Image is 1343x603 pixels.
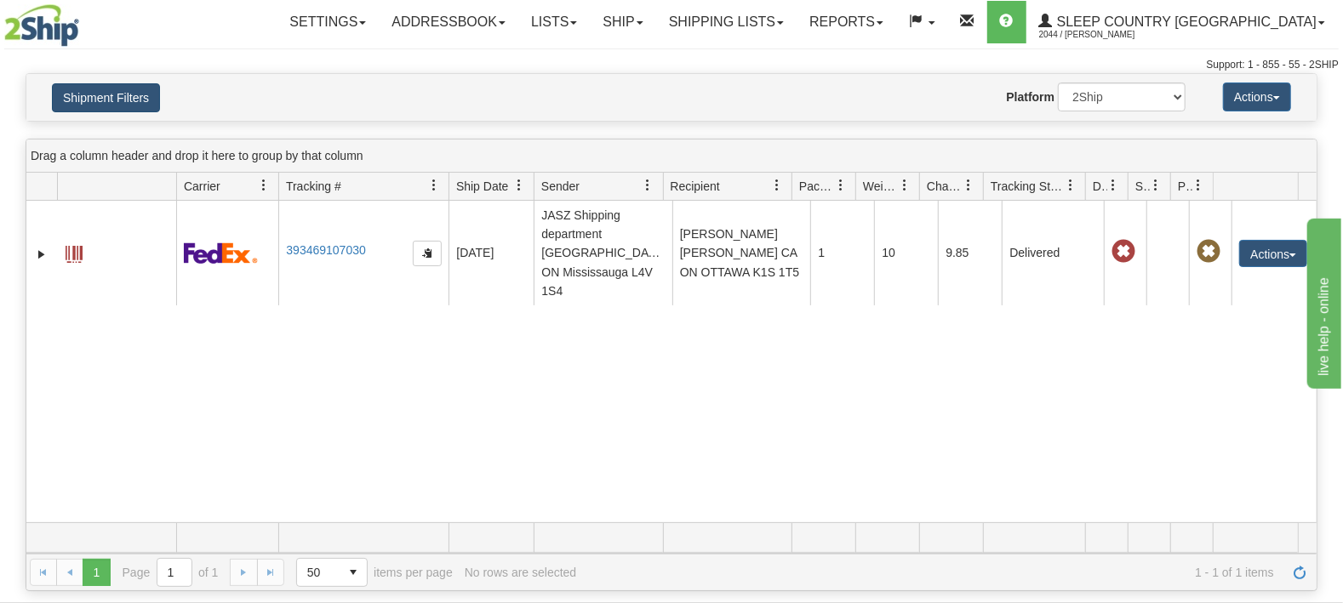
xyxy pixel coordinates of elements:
a: Recipient filter column settings [763,171,792,200]
label: Platform [1006,88,1054,105]
span: Pickup Not Assigned [1197,240,1220,264]
a: Tracking Status filter column settings [1056,171,1085,200]
a: Sender filter column settings [634,171,663,200]
div: Support: 1 - 855 - 55 - 2SHIP [4,58,1339,72]
span: Weight [863,178,899,195]
span: Carrier [184,178,220,195]
a: Delivery Status filter column settings [1099,171,1128,200]
a: Pickup Status filter column settings [1184,171,1213,200]
td: 9.85 [938,201,1002,305]
a: Expand [33,246,50,263]
td: [DATE] [449,201,534,305]
span: Page of 1 [123,558,219,587]
span: Charge [927,178,963,195]
a: Shipment Issues filter column settings [1141,171,1170,200]
span: Tracking # [286,178,341,195]
a: Carrier filter column settings [249,171,278,200]
iframe: chat widget [1304,214,1341,388]
a: Ship [590,1,655,43]
img: 2 - FedEx Express® [184,242,258,264]
span: Page 1 [83,559,110,586]
a: Packages filter column settings [826,171,855,200]
span: Recipient [671,178,720,195]
span: Pickup Status [1178,178,1192,195]
span: Late [1112,240,1135,264]
a: Addressbook [379,1,518,43]
a: Label [66,238,83,265]
a: 393469107030 [286,243,365,257]
span: Ship Date [456,178,508,195]
span: select [340,559,367,586]
span: 2044 / [PERSON_NAME] [1039,26,1167,43]
span: Delivery Status [1093,178,1107,195]
div: No rows are selected [465,566,577,579]
span: Shipment Issues [1135,178,1150,195]
img: logo2044.jpg [4,4,79,47]
div: live help - online [13,10,157,31]
button: Copy to clipboard [413,241,442,266]
span: Sender [541,178,580,195]
input: Page 1 [157,559,191,586]
td: 10 [874,201,938,305]
span: Sleep Country [GEOGRAPHIC_DATA] [1053,14,1317,29]
td: Delivered [1002,201,1104,305]
td: JASZ Shipping department [GEOGRAPHIC_DATA] ON Mississauga L4V 1S4 [534,201,672,305]
td: [PERSON_NAME] [PERSON_NAME] CA ON OTTAWA K1S 1T5 [672,201,811,305]
a: Weight filter column settings [890,171,919,200]
a: Lists [518,1,590,43]
span: Packages [799,178,835,195]
a: Reports [797,1,896,43]
span: 50 [307,564,329,581]
button: Actions [1239,240,1307,267]
a: Settings [277,1,379,43]
span: Page sizes drop down [296,558,368,587]
a: Sleep Country [GEOGRAPHIC_DATA] 2044 / [PERSON_NAME] [1026,1,1338,43]
a: Ship Date filter column settings [505,171,534,200]
span: Tracking Status [991,178,1065,195]
a: Refresh [1286,559,1313,586]
button: Actions [1223,82,1291,111]
span: items per page [296,558,453,587]
button: Shipment Filters [52,83,160,112]
a: Tracking # filter column settings [420,171,449,200]
a: Charge filter column settings [954,171,983,200]
span: 1 - 1 of 1 items [588,566,1274,579]
td: 1 [810,201,874,305]
div: grid grouping header [26,139,1317,173]
a: Shipping lists [656,1,797,43]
